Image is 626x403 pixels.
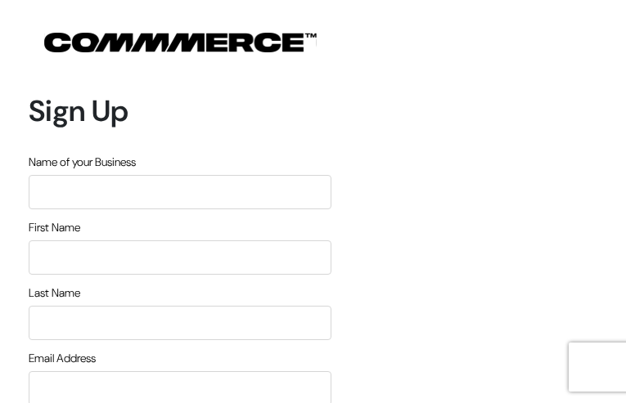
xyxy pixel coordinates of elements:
label: Name of your Business [29,154,136,171]
label: First Name [29,219,80,236]
img: COMMMERCE [44,33,317,52]
label: Last Name [29,284,80,302]
label: Email Address [29,350,96,367]
h1: Sign Up [29,93,331,128]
